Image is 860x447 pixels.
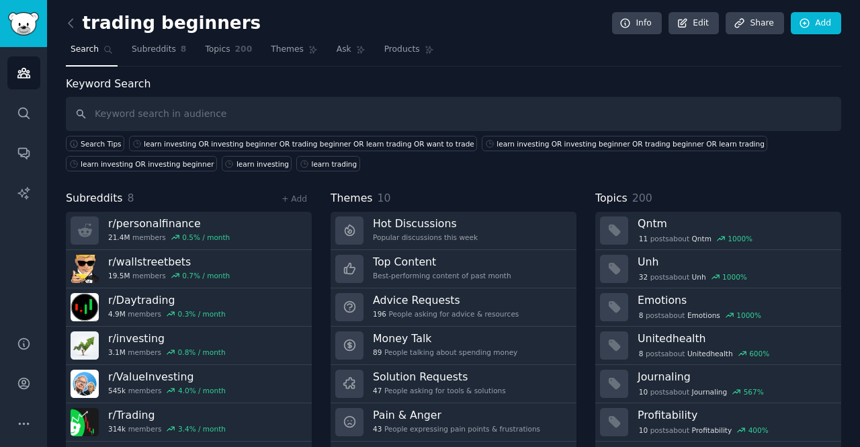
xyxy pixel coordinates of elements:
div: learn investing OR investing beginner [81,159,214,169]
span: 200 [632,192,652,204]
div: learn trading [311,159,357,169]
div: 0.7 % / month [182,271,230,280]
div: 3.4 % / month [178,424,226,434]
a: Profitability10postsaboutProfitability400% [595,403,841,442]
span: Themes [271,44,304,56]
a: Unh32postsaboutUnh1000% [595,250,841,288]
a: + Add [282,194,307,204]
img: ValueInvesting [71,370,99,398]
a: Ask [332,39,370,67]
span: 10 [378,192,391,204]
span: 47 [373,386,382,395]
span: 8 [128,192,134,204]
a: Add [791,12,841,35]
div: post s about [638,386,765,398]
h3: Qntm [638,216,832,231]
h3: Profitability [638,408,832,422]
h3: r/ investing [108,331,226,346]
div: learn investing OR investing beginner OR trading beginner OR learn trading [497,139,765,149]
span: Subreddits [66,190,123,207]
a: r/Daytrading4.9Mmembers0.3% / month [66,288,312,327]
span: 200 [235,44,253,56]
span: Topics [205,44,230,56]
a: Subreddits8 [127,39,191,67]
span: Ask [337,44,351,56]
a: Hot DiscussionsPopular discussions this week [331,212,576,250]
div: members [108,424,226,434]
span: Topics [595,190,628,207]
div: People asking for tools & solutions [373,386,506,395]
a: Products [380,39,439,67]
div: members [108,309,226,319]
a: Solution Requests47People asking for tools & solutions [331,365,576,403]
h3: Money Talk [373,331,517,346]
a: Qntm11postsaboutQntm1000% [595,212,841,250]
a: Themes [266,39,322,67]
div: Popular discussions this week [373,233,478,242]
a: learn investing OR investing beginner OR trading beginner OR learn trading [482,136,767,151]
a: Top ContentBest-performing content of past month [331,250,576,288]
span: Qntm [692,234,712,243]
img: wallstreetbets [71,255,99,283]
h3: r/ Trading [108,408,226,422]
h3: Solution Requests [373,370,506,384]
a: Search [66,39,118,67]
h3: Emotions [638,293,832,307]
a: learn investing OR investing beginner [66,156,217,171]
div: People expressing pain points & frustrations [373,424,540,434]
a: learn investing OR investing beginner OR trading beginner OR learn trading OR want to trade [129,136,477,151]
h3: Hot Discussions [373,216,478,231]
span: 3.1M [108,348,126,357]
div: 1000 % [728,234,752,243]
h3: Top Content [373,255,511,269]
div: post s about [638,233,754,245]
span: 196 [373,309,386,319]
span: Products [384,44,420,56]
div: 400 % [748,425,769,435]
span: 10 [639,425,648,435]
div: learn investing OR investing beginner OR trading beginner OR learn trading OR want to trade [144,139,474,149]
img: GummySearch logo [8,12,39,36]
a: Info [612,12,662,35]
a: Journaling10postsaboutJournaling567% [595,365,841,403]
a: Emotions8postsaboutEmotions1000% [595,288,841,327]
img: Daytrading [71,293,99,321]
div: members [108,386,226,395]
span: 32 [639,272,648,282]
a: r/ValueInvesting545kmembers4.0% / month [66,365,312,403]
div: Best-performing content of past month [373,271,511,280]
a: Advice Requests196People asking for advice & resources [331,288,576,327]
div: post s about [638,271,748,283]
a: Money Talk89People talking about spending money [331,327,576,365]
span: Profitability [692,425,732,435]
a: r/Trading314kmembers3.4% / month [66,403,312,442]
span: 4.9M [108,309,126,319]
span: 89 [373,348,382,357]
span: 545k [108,386,126,395]
a: Edit [669,12,719,35]
a: Unitedhealth8postsaboutUnitedhealth600% [595,327,841,365]
button: Search Tips [66,136,124,151]
a: Share [726,12,783,35]
h3: r/ Daytrading [108,293,226,307]
span: Themes [331,190,373,207]
span: 11 [639,234,648,243]
span: Search [71,44,99,56]
div: post s about [638,348,771,360]
div: 567 % [744,387,764,397]
span: 43 [373,424,382,434]
h3: Pain & Anger [373,408,540,422]
span: Subreddits [132,44,176,56]
img: Trading [71,408,99,436]
a: Pain & Anger43People expressing pain points & frustrations [331,403,576,442]
div: 0.8 % / month [178,348,226,357]
span: 21.4M [108,233,130,242]
div: 0.5 % / month [182,233,230,242]
div: post s about [638,309,763,321]
a: learn investing [222,156,292,171]
div: 4.0 % / month [178,386,226,395]
span: 314k [108,424,126,434]
span: 8 [639,311,644,320]
span: Search Tips [81,139,122,149]
a: r/investing3.1Mmembers0.8% / month [66,327,312,365]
